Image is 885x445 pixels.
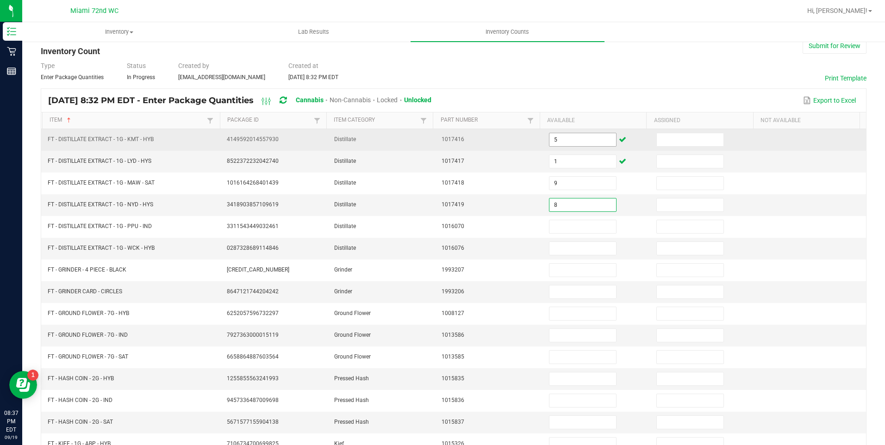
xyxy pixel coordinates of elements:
[442,332,464,338] span: 1013586
[286,28,342,36] span: Lab Results
[418,115,429,126] a: Filter
[22,22,216,42] a: Inventory
[48,201,153,208] span: FT - DISTILLATE EXTRACT - 1G - NYD - HYS
[288,62,318,69] span: Created at
[48,136,154,142] span: FT - DISTILLATE EXTRACT - 1G - KMT - HYB
[411,22,605,42] a: Inventory Counts
[334,288,352,295] span: Grinder
[48,332,128,338] span: FT - GROUND FLOWER - 7G - IND
[330,96,371,104] span: Non-Cannabis
[334,223,356,229] span: Distillate
[216,22,410,42] a: Lab Results
[127,62,146,69] span: Status
[334,332,371,338] span: Ground Flower
[48,158,151,164] span: FT - DISTILLATE EXTRACT - 1G - LYD - HYS
[377,96,398,104] span: Locked
[442,245,464,251] span: 1016076
[23,28,216,36] span: Inventory
[334,419,369,425] span: Pressed Hash
[7,67,16,76] inline-svg: Reports
[227,310,279,316] span: 6252057596732297
[442,375,464,382] span: 1015835
[7,47,16,56] inline-svg: Retail
[227,223,279,229] span: 3311543449032461
[178,62,209,69] span: Created by
[442,310,464,316] span: 1008127
[227,353,279,360] span: 6658864887603564
[334,201,356,208] span: Distillate
[825,74,866,83] button: Print Template
[227,201,279,208] span: 3418903857109619
[442,158,464,164] span: 1017417
[48,245,155,251] span: FT - DISTILLATE EXTRACT - 1G - WCK - HYB
[227,375,279,382] span: 1255855563241993
[334,245,356,251] span: Distillate
[227,245,279,251] span: 0287328689114846
[227,419,279,425] span: 5671577155904138
[442,136,464,142] span: 1017416
[48,179,155,186] span: FT - DISTILLATE EXTRACT - 1G - MAW - SAT
[7,27,16,36] inline-svg: Inventory
[441,117,525,124] a: Part NumberSortable
[334,310,371,316] span: Ground Flower
[41,62,55,69] span: Type
[48,353,128,360] span: FT - GROUND FLOWER - 7G - SAT
[50,117,205,124] a: ItemSortable
[288,74,338,80] span: [DATE] 8:32 PM EDT
[296,96,324,104] span: Cannabis
[442,179,464,186] span: 1017418
[473,28,542,36] span: Inventory Counts
[442,266,464,273] span: 1993207
[334,266,352,273] span: Grinder
[334,117,418,124] a: Item CategorySortable
[540,112,646,129] th: Available
[227,136,279,142] span: 4149592014557930
[65,117,73,124] span: Sortable
[334,179,356,186] span: Distillate
[48,310,129,316] span: FT - GROUND FLOWER - 7G - HYB
[442,353,464,360] span: 1013585
[334,353,371,360] span: Ground Flower
[442,201,464,208] span: 1017419
[404,96,431,104] span: Unlocked
[178,74,265,80] span: [EMAIL_ADDRESS][DOMAIN_NAME]
[27,370,38,381] iframe: Resource center unread badge
[48,375,114,382] span: FT - HASH COIN - 2G - HYB
[227,179,279,186] span: 1016164268401439
[227,332,279,338] span: 7927363000015119
[227,266,289,273] span: [CREDIT_CARD_NUMBER]
[4,409,18,434] p: 08:37 PM EDT
[334,375,369,382] span: Pressed Hash
[9,371,37,399] iframe: Resource center
[227,117,312,124] a: Package IdSortable
[801,93,858,108] button: Export to Excel
[41,46,100,56] span: Inventory Count
[753,112,860,129] th: Not Available
[334,397,369,403] span: Pressed Hash
[4,434,18,441] p: 09/19
[227,288,279,295] span: 8647121744204242
[48,419,113,425] span: FT - HASH COIN - 2G - SAT
[807,7,867,14] span: Hi, [PERSON_NAME]!
[334,136,356,142] span: Distillate
[442,419,464,425] span: 1015837
[227,397,279,403] span: 9457336487009698
[227,158,279,164] span: 8522372232042740
[48,266,126,273] span: FT - GRINDER - 4 PIECE - BLACK
[442,397,464,403] span: 1015836
[205,115,216,126] a: Filter
[48,397,112,403] span: FT - HASH COIN - 2G - IND
[48,92,438,109] div: [DATE] 8:32 PM EDT - Enter Package Quantities
[70,7,118,15] span: Miami 72nd WC
[312,115,323,126] a: Filter
[48,288,122,295] span: FT - GRINDER CARD - CIRCLES
[442,288,464,295] span: 1993206
[41,74,104,80] span: Enter Package Quantities
[646,112,753,129] th: Assigned
[442,223,464,229] span: 1016070
[803,38,866,54] button: Submit for Review
[48,223,152,229] span: FT - DISTILLATE EXTRACT - 1G - PPU - IND
[334,158,356,164] span: Distillate
[525,115,536,126] a: Filter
